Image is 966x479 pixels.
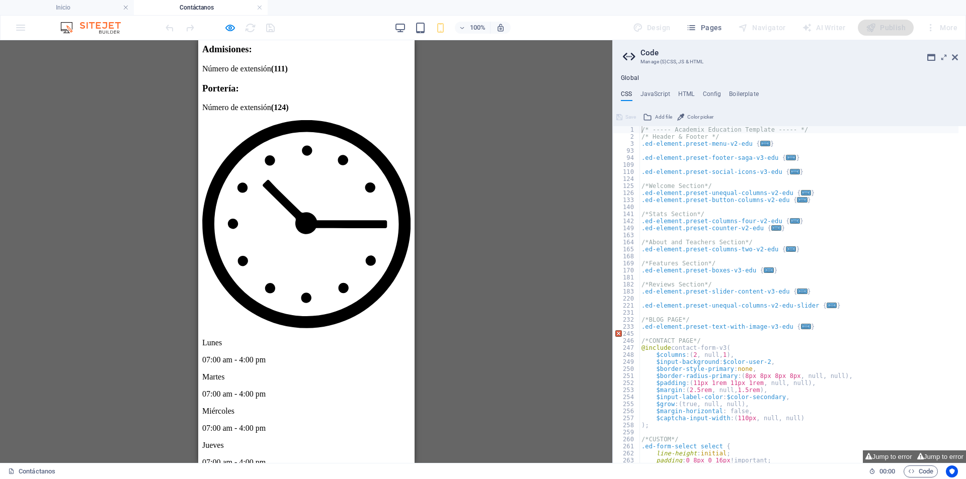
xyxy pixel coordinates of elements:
[134,2,268,13] h4: Contáctanos
[678,90,695,102] h4: HTML
[682,20,726,36] button: Pages
[613,358,640,365] div: 249
[4,349,67,358] font: 07:00 am - 4:00 pm
[4,24,212,33] p: Número de extensión
[797,289,808,294] span: ...
[613,372,640,379] div: 251
[613,288,640,295] div: 183
[4,298,24,307] font: Lunes
[613,281,640,288] div: 182
[58,22,133,34] img: Editor Logo
[801,190,811,196] span: ...
[613,422,640,429] div: 258
[470,22,486,34] h6: 100%
[4,4,54,14] span: Admisiones:
[613,401,640,408] div: 255
[4,332,26,341] font: Martes
[613,443,640,450] div: 261
[760,141,770,146] span: ...
[655,111,672,123] span: Add file
[455,22,491,34] button: 100%
[786,155,796,160] span: ...
[908,465,933,477] span: Code
[915,450,966,463] button: Jump to error
[640,90,670,102] h4: JavaScript
[640,48,958,57] h2: Code
[613,232,640,239] div: 163
[887,467,888,475] span: :
[73,24,90,33] strong: (111)
[613,126,640,133] div: 1
[801,324,811,329] span: ...
[613,351,640,358] div: 248
[613,274,640,281] div: 181
[703,90,721,102] h4: Config
[869,465,896,477] h6: Session time
[786,246,796,252] span: ...
[613,387,640,394] div: 253
[613,330,640,337] div: 245
[613,436,640,443] div: 260
[613,197,640,204] div: 133
[613,323,640,330] div: 233
[613,457,640,464] div: 263
[790,218,800,224] span: ...
[8,465,55,477] a: Click to cancel selection. Double-click to open Pages
[790,169,800,174] span: ...
[4,43,41,53] span: Portería:
[641,111,674,123] button: Add file
[613,379,640,387] div: 252
[797,197,808,203] span: ...
[863,450,914,463] button: Jump to error
[687,111,713,123] span: Color picker
[73,63,91,71] strong: (124)
[613,218,640,225] div: 142
[613,182,640,189] div: 125
[613,133,640,140] div: 2
[613,309,640,316] div: 231
[613,225,640,232] div: 149
[613,253,640,260] div: 168
[4,418,67,426] font: 07:00 am - 4:00 pm
[686,23,721,33] span: Pages
[4,366,36,375] font: Miércoles
[771,225,781,231] span: ...
[729,90,759,102] h4: Boilerplate
[613,211,640,218] div: 141
[613,267,640,274] div: 170
[613,246,640,253] div: 165
[613,140,640,147] div: 3
[621,90,632,102] h4: CSS
[4,315,67,324] font: 07:00 am - 4:00 pm
[613,161,640,168] div: 109
[4,63,212,72] p: Número de extensión
[621,74,639,82] h4: Global
[613,337,640,344] div: 246
[613,204,640,211] div: 140
[613,147,640,154] div: 93
[613,302,640,309] div: 221
[613,415,640,422] div: 257
[640,57,938,66] h3: Manage (S)CSS, JS & HTML
[879,465,895,477] span: 00 00
[764,267,774,273] span: ...
[4,384,67,392] font: 07:00 am - 4:00 pm
[613,429,640,436] div: 259
[827,303,837,308] span: ...
[613,408,640,415] div: 256
[613,239,640,246] div: 164
[613,154,640,161] div: 94
[904,465,938,477] button: Code
[613,168,640,175] div: 110
[613,450,640,457] div: 262
[946,465,958,477] button: Usercentrics
[613,316,640,323] div: 232
[613,365,640,372] div: 250
[613,295,640,302] div: 220
[4,401,26,409] font: Jueves
[613,175,640,182] div: 124
[613,344,640,351] div: 247
[676,111,715,123] button: Color picker
[613,189,640,197] div: 126
[613,394,640,401] div: 254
